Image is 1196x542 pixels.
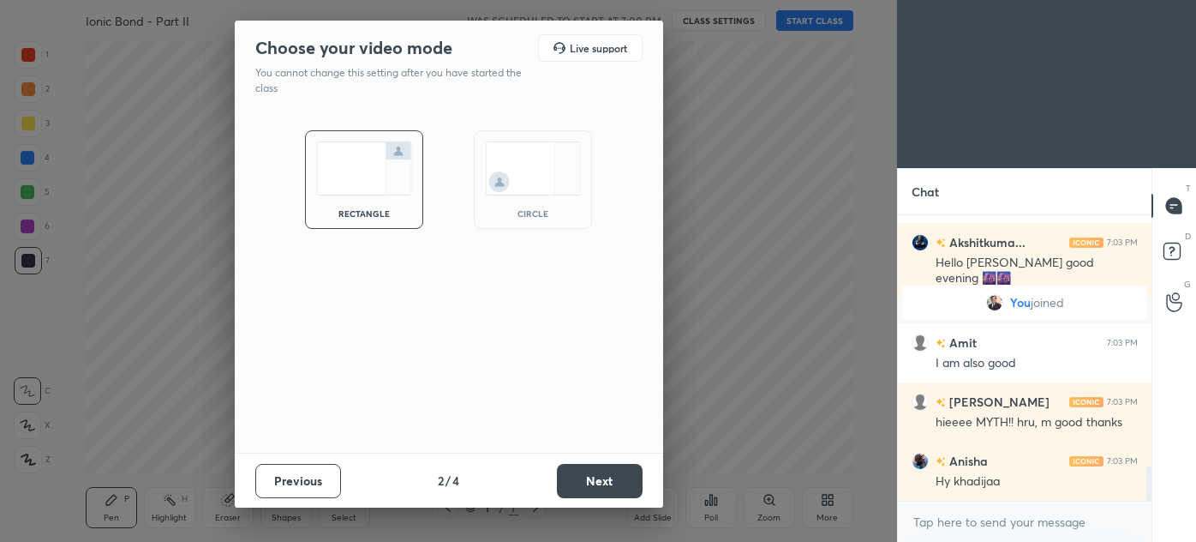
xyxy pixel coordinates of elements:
p: Chat [898,169,953,214]
button: Previous [255,464,341,498]
div: Hy khadijaa [936,473,1138,491]
div: circle [499,209,567,218]
img: normalScreenIcon.ae25ed63.svg [316,142,412,196]
h6: [PERSON_NAME] [946,393,1049,411]
p: G [1184,278,1191,291]
img: no-rating-badge.077c3623.svg [936,238,946,248]
span: You [1010,296,1031,310]
img: no-rating-badge.077c3623.svg [936,398,946,407]
img: iconic-light.a09c19a4.png [1069,397,1103,407]
div: hieeee MYTH!! hru, m good thanks [936,414,1138,431]
h2: Choose your video mode [255,37,452,59]
img: circleScreenIcon.acc0effb.svg [485,142,581,196]
h6: Anisha [946,452,988,470]
img: iconic-light.a09c19a4.png [1069,238,1103,248]
div: 7:03 PM [1107,338,1138,348]
img: default.png [912,334,929,352]
p: D [1185,230,1191,243]
div: I am also good [936,355,1138,372]
h6: Akshitkuma... [946,233,1026,251]
img: c33f9ef103f144998e0f072be85ac580.jpg [912,453,929,470]
div: grid [898,215,1151,501]
div: 7:03 PM [1107,397,1138,407]
h6: Amit [946,334,977,352]
h4: / [446,472,451,490]
p: You cannot change this setting after you have started the class [255,65,533,96]
div: rectangle [330,209,398,218]
div: 7:03 PM [1107,238,1138,248]
div: 7:03 PM [1107,456,1138,467]
img: no-rating-badge.077c3623.svg [936,457,946,467]
h4: 2 [438,472,444,490]
img: 3 [912,234,929,251]
img: ce53e74c5a994ea2a66bb07317215bd2.jpg [986,294,1003,311]
img: default.png [912,394,929,411]
span: joined [1031,296,1064,310]
h5: Live support [570,43,627,53]
p: T [1186,182,1191,195]
h4: 4 [452,472,459,490]
button: Next [557,464,643,498]
div: Hello [PERSON_NAME] good evening 🌆🌆 [936,255,1138,287]
img: iconic-light.a09c19a4.png [1069,456,1103,467]
img: no-rating-badge.077c3623.svg [936,339,946,348]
